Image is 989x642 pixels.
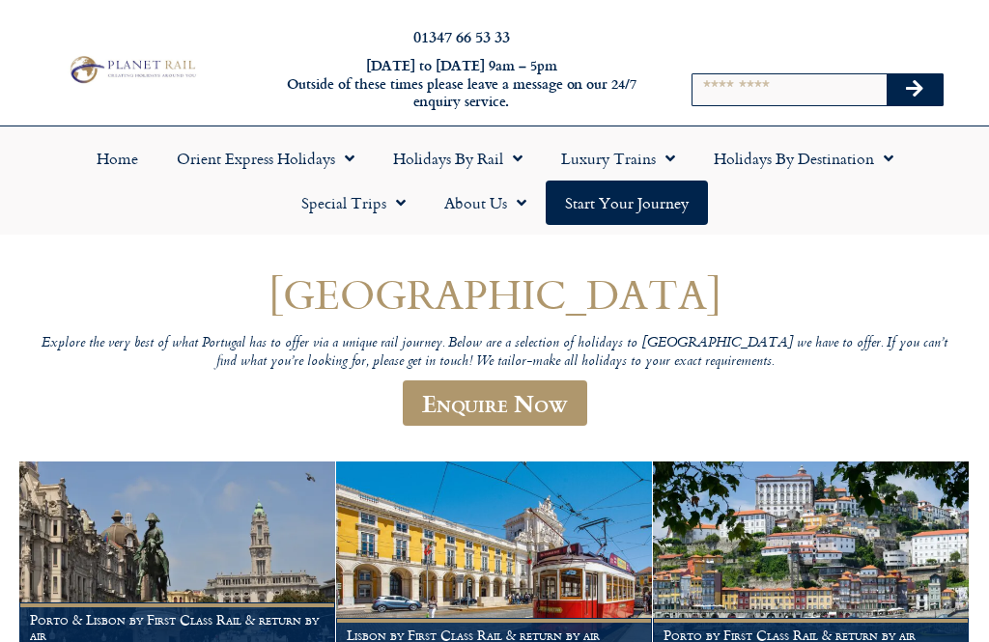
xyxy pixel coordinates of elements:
a: Holidays by Destination [694,136,913,181]
p: Explore the very best of what Portugal has to offer via a unique rail journey. Below are a select... [31,335,958,371]
img: Planet Rail Train Holidays Logo [65,53,199,86]
a: Orient Express Holidays [157,136,374,181]
a: Enquire Now [403,380,587,426]
a: 01347 66 53 33 [413,25,510,47]
h6: [DATE] to [DATE] 9am – 5pm Outside of these times please leave a message on our 24/7 enquiry serv... [268,57,655,111]
a: About Us [425,181,546,225]
a: Luxury Trains [542,136,694,181]
a: Start your Journey [546,181,708,225]
a: Holidays by Rail [374,136,542,181]
button: Search [887,74,943,105]
nav: Menu [10,136,979,225]
a: Special Trips [282,181,425,225]
h1: [GEOGRAPHIC_DATA] [31,271,958,317]
a: Home [77,136,157,181]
